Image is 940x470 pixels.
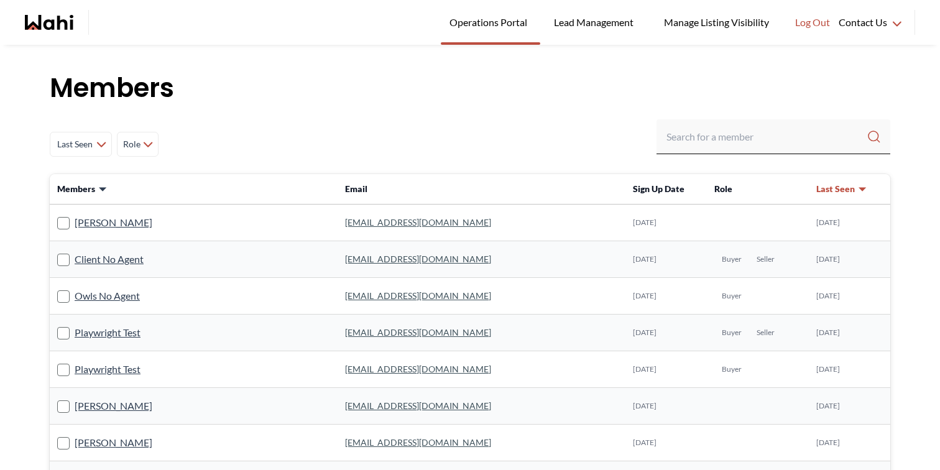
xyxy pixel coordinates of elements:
[816,183,867,195] button: Last Seen
[75,325,141,341] a: Playwright Test
[722,364,742,374] span: Buyer
[809,388,890,425] td: [DATE]
[809,241,890,278] td: [DATE]
[757,328,775,338] span: Seller
[795,14,830,30] span: Log Out
[57,183,108,195] button: Members
[757,254,775,264] span: Seller
[75,214,152,231] a: [PERSON_NAME]
[554,14,638,30] span: Lead Management
[722,328,742,338] span: Buyer
[75,288,140,304] a: Owls No Agent
[809,351,890,388] td: [DATE]
[633,183,684,194] span: Sign Up Date
[345,327,491,338] a: [EMAIL_ADDRESS][DOMAIN_NAME]
[625,425,707,461] td: [DATE]
[625,241,707,278] td: [DATE]
[809,315,890,351] td: [DATE]
[809,278,890,315] td: [DATE]
[625,388,707,425] td: [DATE]
[57,183,95,195] span: Members
[345,290,491,301] a: [EMAIL_ADDRESS][DOMAIN_NAME]
[122,133,141,155] span: Role
[75,251,144,267] a: Client No Agent
[75,435,152,451] a: [PERSON_NAME]
[666,126,867,148] input: Search input
[345,217,491,228] a: [EMAIL_ADDRESS][DOMAIN_NAME]
[625,315,707,351] td: [DATE]
[25,15,73,30] a: Wahi homepage
[345,183,367,194] span: Email
[625,351,707,388] td: [DATE]
[625,205,707,241] td: [DATE]
[55,133,94,155] span: Last Seen
[449,14,532,30] span: Operations Portal
[722,291,742,301] span: Buyer
[660,14,773,30] span: Manage Listing Visibility
[75,398,152,414] a: [PERSON_NAME]
[809,425,890,461] td: [DATE]
[809,205,890,241] td: [DATE]
[345,400,491,411] a: [EMAIL_ADDRESS][DOMAIN_NAME]
[625,278,707,315] td: [DATE]
[345,437,491,448] a: [EMAIL_ADDRESS][DOMAIN_NAME]
[345,364,491,374] a: [EMAIL_ADDRESS][DOMAIN_NAME]
[50,70,890,107] h1: Members
[722,254,742,264] span: Buyer
[714,183,732,194] span: Role
[345,254,491,264] a: [EMAIL_ADDRESS][DOMAIN_NAME]
[816,183,855,195] span: Last Seen
[75,361,141,377] a: Playwright Test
